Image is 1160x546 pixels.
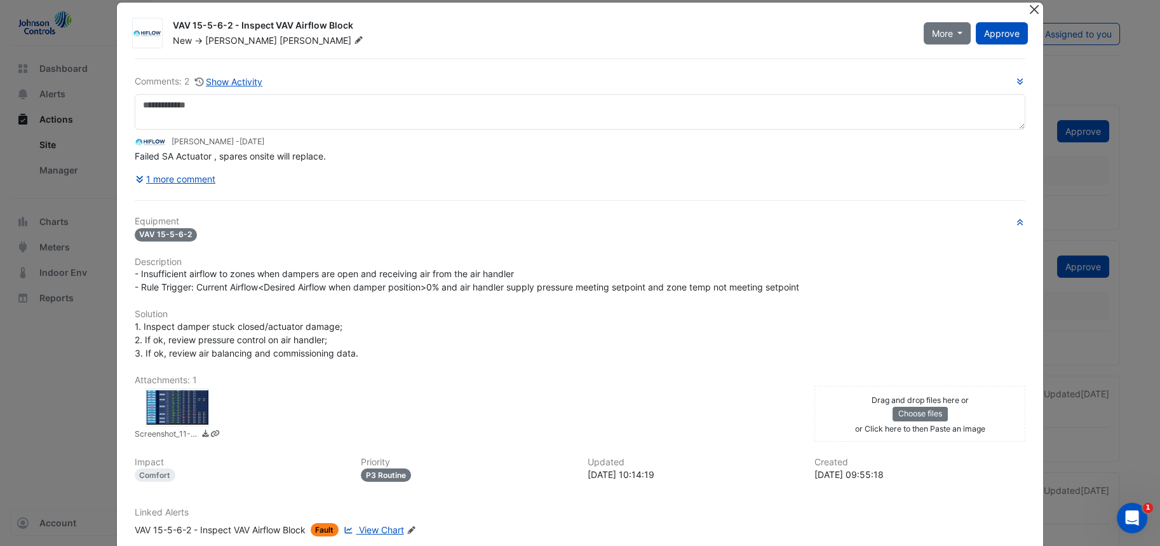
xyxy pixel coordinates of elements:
button: More [924,22,971,44]
span: Failed SA Actuator , spares onsite will replace. [135,151,326,161]
small: [PERSON_NAME] - [172,136,264,147]
span: [PERSON_NAME] [280,34,366,47]
span: - Insufficient airflow to zones when dampers are open and receiving air from the air handler - Ru... [135,268,799,292]
h6: Attachments: 1 [135,375,1026,386]
div: Comfort [135,468,176,482]
iframe: Intercom live chat [1117,503,1147,533]
span: 1. Inspect damper stuck closed/actuator damage; 2. If ok, review pressure control on air handler;... [135,321,358,358]
span: Fault [311,523,339,536]
a: Download [201,428,210,442]
span: 2025-08-11 09:38:30 [239,137,264,146]
div: P3 Routine [361,468,411,482]
span: -> [194,35,203,46]
span: View Chart [359,524,404,535]
div: Comments: 2 [135,74,264,89]
h6: Solution [135,309,1026,320]
div: VAV 15-5-6-2 - Inspect VAV Airflow Block [173,19,908,34]
div: VAV 15-5-6-2 - Inspect VAV Airflow Block [135,523,306,536]
h6: Equipment [135,216,1026,227]
span: Approve [984,28,1020,39]
span: More [932,27,953,40]
div: [DATE] 10:14:19 [588,468,799,481]
small: or Click here to then Paste an image [855,424,985,433]
div: Screenshot_11-8-2025_93757_275georgebmsportalhttps-275georgebms.charterhall.remoteaccess.neeve.ai... [145,388,209,427]
h6: Linked Alerts [135,507,1026,518]
h6: Priority [361,457,572,468]
span: New [173,35,192,46]
button: Show Activity [194,74,264,89]
button: Approve [976,22,1028,44]
button: Close [1027,3,1041,16]
h6: Description [135,257,1026,268]
img: HiFlow [133,27,162,40]
span: [PERSON_NAME] [205,35,277,46]
h6: Updated [588,457,799,468]
button: Choose files [893,407,948,421]
a: Copy link to clipboard [210,428,220,442]
button: 1 more comment [135,168,217,190]
small: Screenshot_11-8-2025_93757_275georgebmsportalhttps-275georgebms.charterhall.remoteaccess.neeve.ai... [135,428,198,442]
span: 1 [1143,503,1153,513]
div: [DATE] 09:55:18 [814,468,1026,481]
a: View Chart [341,523,403,536]
span: VAV 15-5-6-2 [135,228,198,242]
h6: Created [814,457,1026,468]
small: Drag and drop files here or [872,395,969,405]
fa-icon: Edit Linked Alerts [407,526,416,535]
h6: Impact [135,457,346,468]
img: HiFlow [135,135,166,149]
